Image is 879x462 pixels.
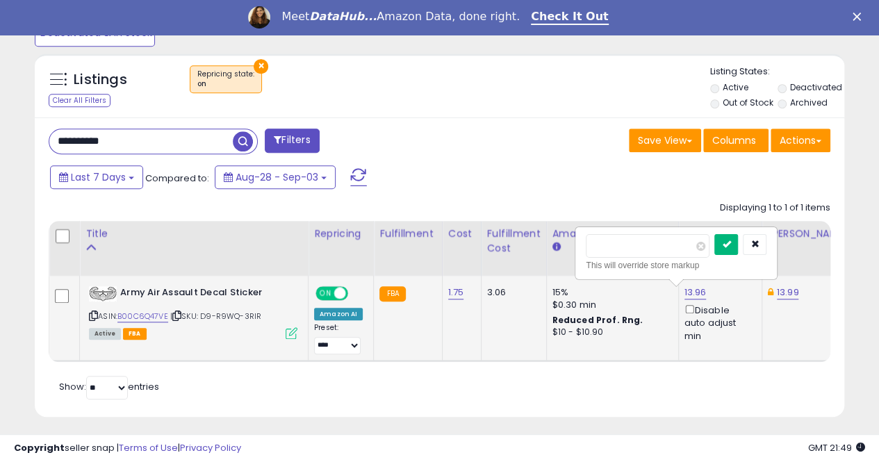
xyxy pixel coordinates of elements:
div: Clear All Filters [49,94,110,107]
div: Repricing [314,226,368,241]
img: Profile image for Georgie [248,6,270,28]
div: Preset: [314,323,363,354]
div: Disable auto adjust min [684,302,751,343]
div: Close [853,13,866,21]
button: Aug-28 - Sep-03 [215,165,336,189]
label: Out of Stock [722,97,773,108]
div: $10 - $10.90 [552,327,668,338]
span: All listings currently available for purchase on Amazon [89,328,121,340]
div: Amazon AI [314,308,363,320]
a: Privacy Policy [180,441,241,454]
div: [PERSON_NAME] [768,226,851,241]
div: 3.06 [487,286,536,299]
p: Listing States: [710,65,844,79]
div: $0.30 min [552,299,668,311]
span: OFF [346,288,368,299]
a: B00C6Q47VE [117,311,168,322]
span: Last 7 Days [71,170,126,184]
div: ASIN: [89,286,297,338]
button: Filters [265,129,319,153]
span: | SKU: D9-R9WQ-3RIR [170,311,261,322]
div: Title [85,226,302,241]
div: on [197,79,254,89]
div: Cost [448,226,475,241]
a: Terms of Use [119,441,178,454]
span: FBA [123,328,147,340]
h5: Listings [74,70,127,90]
div: Fulfillment Cost [487,226,541,256]
button: × [254,59,268,74]
div: 15% [552,286,668,299]
div: Meet Amazon Data, done right. [281,10,520,24]
a: Check It Out [531,10,609,25]
a: 13.99 [777,286,799,299]
span: Show: entries [59,380,159,393]
button: Columns [703,129,769,152]
div: Displaying 1 to 1 of 1 items [720,201,830,215]
div: Amazon Fees [552,226,673,241]
span: Repricing state : [197,69,254,90]
small: Amazon Fees. [552,241,561,254]
span: Aug-28 - Sep-03 [236,170,318,184]
b: Reduced Prof. Rng. [552,314,643,326]
label: Active [722,81,748,93]
span: 2025-09-11 21:49 GMT [808,441,865,454]
button: Actions [771,129,830,152]
small: FBA [379,286,405,302]
strong: Copyright [14,441,65,454]
span: ON [317,288,334,299]
i: DataHub... [309,10,377,23]
span: Columns [712,133,756,147]
div: This will override store markup [586,258,766,272]
a: 1.75 [448,286,464,299]
div: seller snap | | [14,442,241,455]
label: Deactivated [790,81,842,93]
button: Save View [629,129,701,152]
img: 41mMjifQ4ML._SL40_.jpg [89,286,117,302]
label: Archived [790,97,828,108]
b: Army Air Assault Decal Sticker [120,286,289,303]
a: 13.96 [684,286,707,299]
button: Last 7 Days [50,165,143,189]
span: Compared to: [145,172,209,185]
div: Fulfillment [379,226,436,241]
